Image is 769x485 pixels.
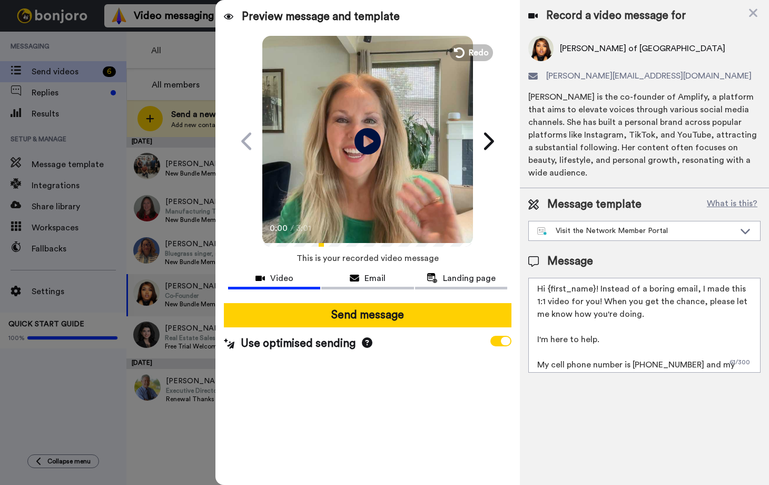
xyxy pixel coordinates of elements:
span: Landing page [443,272,496,285]
span: Message [547,254,593,269]
div: [PERSON_NAME] is the co-founder of Amplify, a platform that aims to elevate voices through variou... [528,91,761,179]
span: 3:01 [296,222,314,235]
span: Use optimised sending [241,336,356,352]
button: Send message [224,303,511,327]
span: 0:00 [270,222,288,235]
span: Email [364,272,386,285]
span: This is your recorded video message [297,247,439,270]
span: Message template [547,197,642,212]
span: [PERSON_NAME][EMAIL_ADDRESS][DOMAIN_NAME] [546,70,752,82]
textarea: Hi {first_name}! Instead of a boring email, I made this 1:1 video for you! When you get the chanc... [528,278,761,373]
span: / [290,222,294,235]
span: Video [270,272,293,285]
div: Visit the Network Member Portal [537,226,735,236]
button: What is this? [704,197,761,212]
img: nextgen-template.svg [537,227,547,236]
